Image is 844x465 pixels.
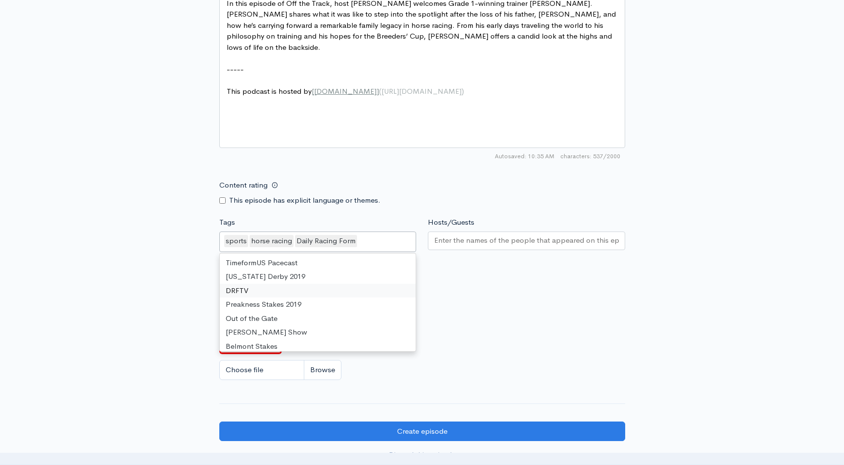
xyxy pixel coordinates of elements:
input: Enter the names of the people that appeared on this episode [434,235,619,246]
small: If no artwork is selected your default podcast artwork will be used [219,278,625,288]
span: [URL][DOMAIN_NAME] [381,86,462,96]
div: [US_STATE] Derby 2019 [220,270,416,284]
span: This podcast is hosted by [227,86,464,96]
span: [DOMAIN_NAME] [314,86,377,96]
span: Autosaved: 10:35 AM [495,152,554,161]
input: Create episode [219,422,625,442]
div: Preakness Stakes 2019 [220,297,416,312]
div: Daily Racing Form [295,235,357,247]
div: Out of the Gate [220,312,416,326]
div: TimeformUS Pacecast [220,256,416,270]
label: Tags [219,217,235,228]
span: ) [462,86,464,96]
label: This episode has explicit language or themes. [229,195,380,206]
label: Content rating [219,175,268,195]
span: ( [379,86,381,96]
a: Discard this episode [219,445,625,465]
div: DRFTV [220,284,416,298]
span: ] [377,86,379,96]
label: Hosts/Guests [428,217,474,228]
div: horse racing [250,235,294,247]
span: [ [312,86,314,96]
span: 537/2000 [560,152,620,161]
div: [PERSON_NAME] Show [220,325,416,339]
div: sports [224,235,248,247]
span: ----- [227,64,244,74]
div: Belmont Stakes [220,339,416,354]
